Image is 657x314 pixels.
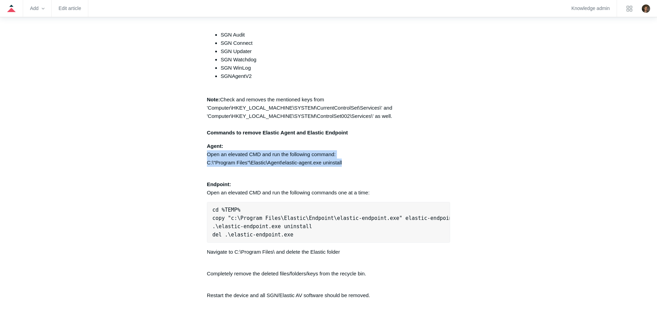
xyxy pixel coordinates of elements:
[221,47,450,55] li: SGN Updater
[207,172,450,197] p: Open an elevated CMD and run the following commands one at a time:
[642,4,650,13] zd-hc-trigger: Click your profile icon to open the profile menu
[221,39,450,47] li: SGN Connect
[207,181,231,187] strong: Endpoint:
[221,64,450,72] li: SGN WinLog
[207,283,450,308] p: Restart the device and all SGN/Elastic AV software should be removed.
[207,142,450,167] p: Open an elevated CMD and run the following command: C:\"Program Files"\Elastic\Agent\elastic-agen...
[207,261,450,278] p: Completely remove the deleted files/folders/keys from the recycle bin.
[30,7,44,10] zd-hc-trigger: Add
[221,31,450,39] li: SGN Audit
[207,202,450,243] pre: cd %TEMP% copy "c:\Program Files\Elastic\Endpoint\elastic-endpoint.exe" elastic-endpoint.exe .\el...
[207,248,450,256] p: Navigate to C:\Program Files\ and delete the Elastic folder
[207,130,348,135] strong: Commands to remove Elastic Agent and Elastic Endpoint
[207,143,223,149] strong: Agent:
[207,95,450,137] p: Check and removes the mentioned keys from 'Computer\HKEY_LOCAL_MACHINE\SYSTEM\CurrentControlSet\S...
[221,72,450,89] li: SGNAgentV2
[59,7,81,10] a: Edit article
[207,97,220,102] strong: Note:
[571,7,610,10] a: Knowledge admin
[221,55,450,64] li: SGN Watchdog
[642,4,650,13] img: user avatar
